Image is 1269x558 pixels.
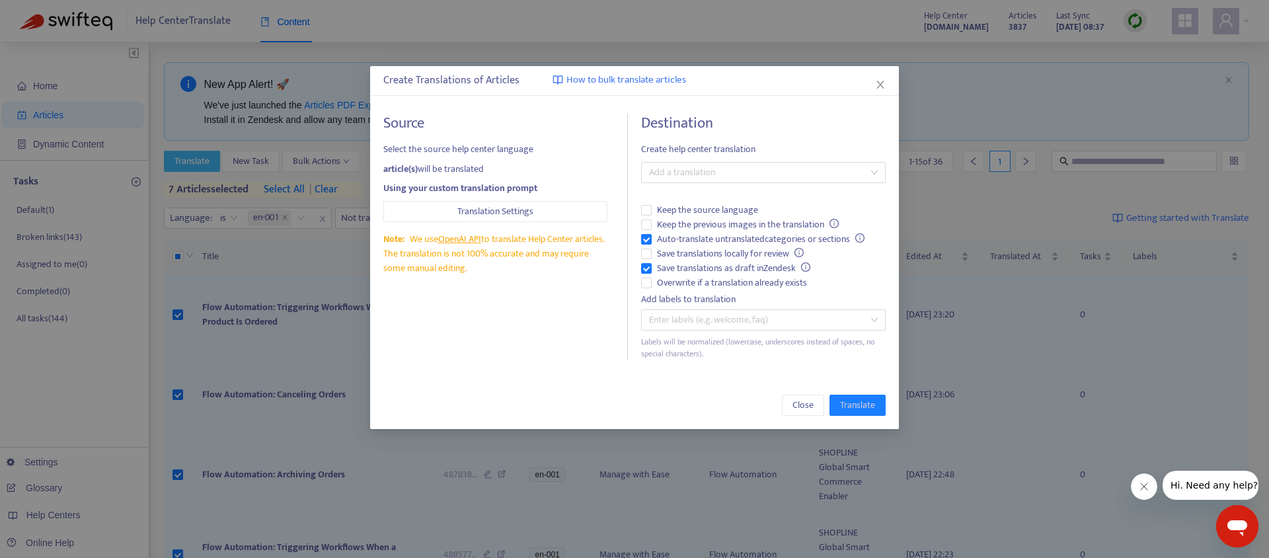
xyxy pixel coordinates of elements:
button: Translate [829,395,886,416]
span: Select the source help center language [383,142,607,157]
span: Create help center translation [641,142,886,157]
span: Translation Settings [457,204,533,219]
button: Translation Settings [383,201,607,222]
span: Save translations locally for review [652,247,809,261]
img: image-link [553,75,563,85]
a: How to bulk translate articles [553,73,686,88]
div: Add labels to translation [641,292,886,307]
div: We use to translate Help Center articles. The translation is not 100% accurate and may require so... [383,232,607,276]
strong: article(s) [383,161,418,177]
button: Close [873,77,888,92]
h4: Source [383,114,607,132]
span: Save translations as draft in Zendesk [652,261,816,276]
span: Note: [383,231,404,247]
span: Keep the previous images in the translation [652,218,844,232]
span: info-circle [801,262,810,272]
a: OpenAI API [438,231,481,247]
h4: Destination [641,114,886,132]
span: Overwrite if a translation already exists [652,276,812,290]
iframe: 会社からのメッセージ [1163,471,1258,500]
span: info-circle [829,219,839,228]
span: info-circle [855,233,865,243]
span: Keep the source language [652,203,763,218]
span: Close [792,398,814,413]
span: info-circle [794,248,804,257]
iframe: メッセージを閉じる [1131,473,1157,500]
span: close [875,79,886,90]
iframe: メッセージングウィンドウを開くボタン [1216,505,1258,547]
div: Using your custom translation prompt [383,181,607,196]
button: Close [782,395,824,416]
span: How to bulk translate articles [566,73,686,88]
span: Auto-translate untranslated categories or sections [652,232,870,247]
div: Labels will be normalized (lowercase, underscores instead of spaces, no special characters). [641,336,886,361]
div: will be translated [383,162,607,177]
div: Create Translations of Articles [383,73,886,89]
